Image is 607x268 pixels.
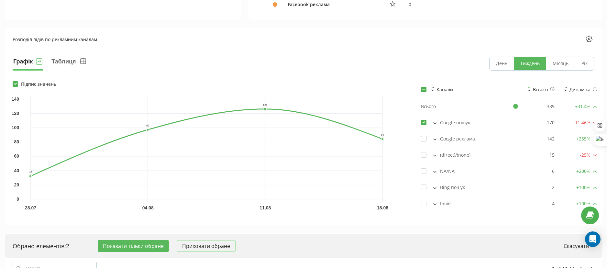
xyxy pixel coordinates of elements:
div: Bing пошук [421,184,518,191]
button: Місяць [546,57,575,70]
span: -11.46 % [573,119,590,126]
div: 339 [528,103,555,110]
text: 84 [381,133,384,136]
div: Динаміка [564,86,597,93]
span: -25 % [580,152,590,158]
div: 170 [528,119,555,126]
div: 142 [528,136,555,142]
div: NA/NA [421,168,518,174]
button: Графік [13,57,43,71]
div: Facebook реклама [284,1,381,8]
span: + 31.4 % [575,103,590,110]
div: Google пошук [421,119,518,126]
text: 100 [12,125,19,130]
text: 11.08 [259,205,271,210]
span: + 200 % [576,168,590,174]
div: 4 [528,200,555,207]
div: 6 [528,168,555,174]
text: 28.07 [25,205,36,210]
div: 15 [528,152,555,158]
text: 126 [263,103,268,106]
text: 04.08 [142,205,154,210]
button: Рік [575,57,594,70]
text: 140 [12,96,19,101]
div: Open Intercom Messenger [585,231,601,247]
text: 18.08 [377,205,388,210]
text: 60 [14,153,19,159]
button: Таблиця [51,57,87,71]
span: + 100 % [576,184,590,191]
text: 0 [17,196,19,202]
div: Google реклама [421,136,518,142]
text: 20 [14,182,19,187]
div: Розподіл лідів по рекламним каналам [13,36,97,43]
button: Приховати обране [177,240,236,252]
div: Інше [421,200,518,207]
div: 2 [528,184,555,191]
text: 80 [14,139,19,144]
span: + 100 % [576,200,590,207]
div: (direct)/(none) [421,152,518,158]
button: Скасувати [558,240,594,251]
text: 120 [12,111,19,116]
text: 32 [29,170,32,173]
label: Підпис значень [13,81,56,87]
div: Всього [421,103,518,110]
div: Канали [436,86,453,93]
button: День [490,57,514,70]
button: Показати тільки обране [98,240,169,252]
text: 40 [14,168,19,173]
div: Обрано елементів : 2 [13,241,69,251]
button: Тиждень [514,57,546,70]
div: Всього [528,86,555,93]
text: 97 [146,123,149,127]
span: + 255 % [576,136,590,142]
